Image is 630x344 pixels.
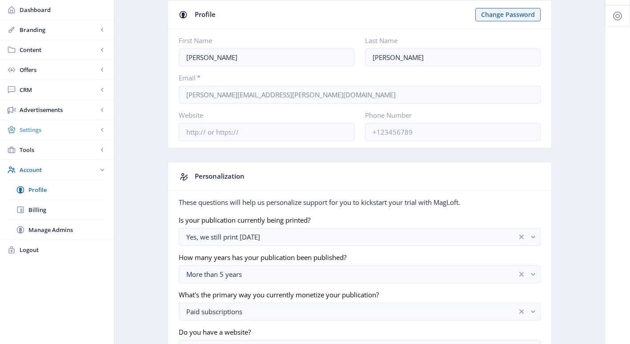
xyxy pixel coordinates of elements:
[179,111,347,120] label: Website
[9,200,105,220] a: Billing
[20,125,98,134] span: Settings
[179,36,347,45] label: First Name
[195,8,470,21] div: Profile
[365,48,541,66] input: Doe
[28,185,105,194] span: Profile
[20,145,98,154] span: Tools
[20,165,98,174] span: Account
[179,48,354,66] input: Jone
[20,105,98,114] span: Advertisements
[517,232,526,241] nb-icon: clear
[179,198,541,207] div: These questions will help us personalize support for you to kickstart your trial with MagLoft.
[179,228,541,246] button: Yes, we still print [DATE]clear
[186,269,517,280] div: More than 5 years
[179,303,541,320] button: Paid subscriptionsclear
[365,123,541,141] input: +123456789
[365,111,534,120] label: Phone Number
[20,45,98,54] span: Content
[517,307,526,316] nb-icon: clear
[195,169,245,183] div: Personalization
[9,220,105,240] a: Manage Admins
[20,245,107,254] span: Logout
[20,5,107,14] span: Dashboard
[20,25,98,34] span: Branding
[365,36,534,45] label: Last Name
[186,306,517,317] div: Paid subscriptions
[20,65,98,74] span: Offers
[475,8,541,21] button: Change Password
[179,253,534,262] label: How many years has your publication been published?
[179,73,534,82] label: Email
[179,216,534,224] label: Is your publication currently being printed?
[9,180,105,200] a: Profile
[179,123,354,141] input: http:// or https://
[179,290,534,299] label: What's the primary way you currently monetize your publication?
[179,265,541,283] button: More than 5 yearsclear
[28,225,105,234] span: Manage Admins
[186,232,517,242] div: Yes, we still print [DATE]
[517,270,526,279] nb-icon: clear
[20,85,98,94] span: CRM
[28,205,105,214] span: Billing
